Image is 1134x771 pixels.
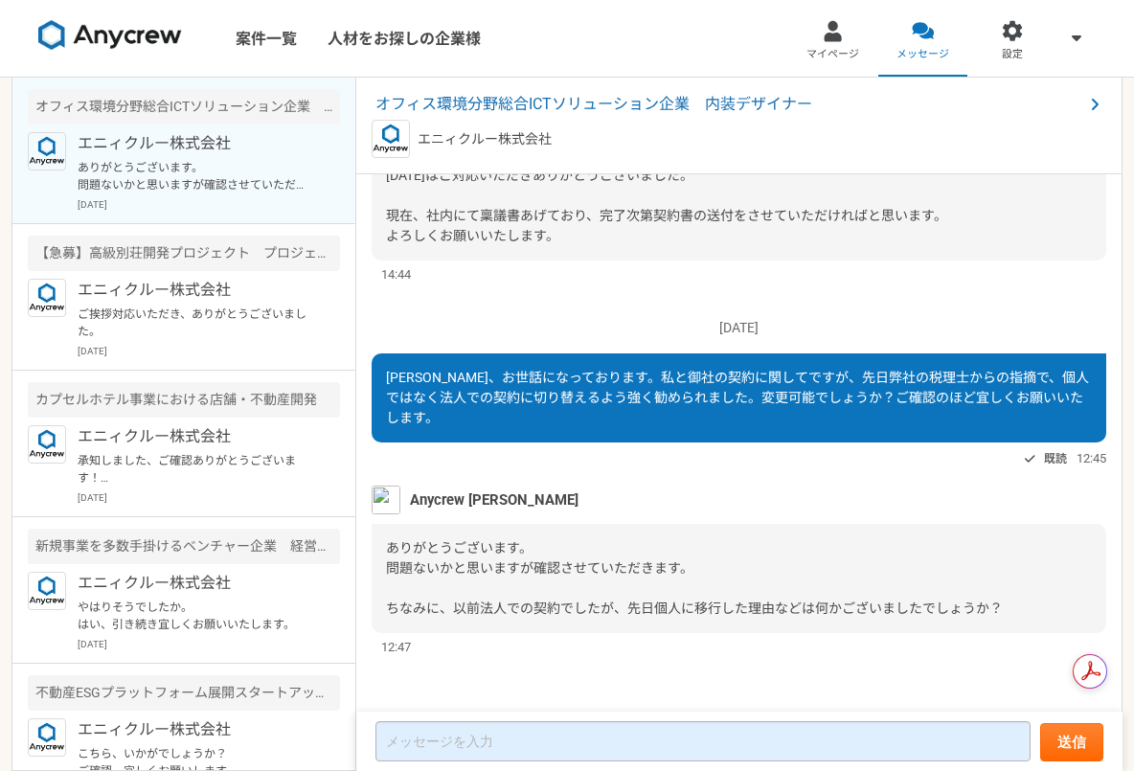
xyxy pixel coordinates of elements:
[78,718,314,741] p: エニィクルー株式会社
[372,486,400,514] img: S__5267474.jpg
[78,132,314,155] p: エニィクルー株式会社
[410,489,578,510] span: Anycrew [PERSON_NAME]
[386,147,947,243] span: お世話になっております。 [DATE]はご対応いただきありがとうございました。 現在、社内にて稟議書あげており、完了次第契約書の送付をさせていただければと思います。 よろしくお願いいたします。
[78,637,340,651] p: [DATE]
[78,599,314,633] p: やはりそうでしたか。 はい、引き続き宜しくお願いいたします。
[28,89,340,125] div: オフィス環境分野総合ICTソリューション企業 内装デザイナー
[896,47,949,62] span: メッセージ
[386,370,1089,425] span: [PERSON_NAME]、お世話になっております。私と御社の契約に関してですが、先日弊社の税理士からの指摘で、個人ではなく法人での契約に切り替えるよう強く勧められました。変更可能でしょうか？ご...
[38,20,182,51] img: 8DqYSo04kwAAAAASUVORK5CYII=
[78,490,340,505] p: [DATE]
[1077,449,1106,467] span: 12:45
[78,159,314,193] p: ありがとうございます。 問題ないかと思いますが確認させていただきます。 ちなみに、以前法人での契約でしたが、先日個人に移行した理由などは何かございましたでしょうか？
[28,572,66,610] img: logo_text_blue_01.png
[1040,723,1103,761] button: 送信
[78,306,314,340] p: ご挨拶対応いただき、ありがとうございました。
[28,382,340,418] div: カプセルホテル事業における店舗・不動産開発
[806,47,859,62] span: マイページ
[381,265,411,283] span: 14:44
[28,279,66,317] img: logo_text_blue_01.png
[1044,447,1067,470] span: 既読
[78,279,314,302] p: エニィクルー株式会社
[1002,47,1023,62] span: 設定
[28,675,340,711] div: 不動産ESGプラットフォーム展開スタートアップ BizDev / 事業開発
[28,529,340,564] div: 新規事業を多数手掛けるベンチャー企業 経営企画室・PMO業務
[28,236,340,271] div: 【急募】高級別荘開発プロジェクト プロジェクト進捗サポート（建築領域の経験者）
[78,452,314,487] p: 承知しました、ご確認ありがとうございます！ ぜひ、また別件でご相談できればと思いますので、引き続き、宜しくお願いいたします。
[375,93,1083,116] span: オフィス環境分野総合ICTソリューション企業 内装デザイナー
[418,129,552,149] p: エニィクルー株式会社
[78,425,314,448] p: エニィクルー株式会社
[78,572,314,595] p: エニィクルー株式会社
[78,197,340,212] p: [DATE]
[28,718,66,757] img: logo_text_blue_01.png
[381,638,411,656] span: 12:47
[28,132,66,170] img: logo_text_blue_01.png
[78,344,340,358] p: [DATE]
[386,540,1003,616] span: ありがとうございます。 問題ないかと思いますが確認させていただきます。 ちなみに、以前法人での契約でしたが、先日個人に移行した理由などは何かございましたでしょうか？
[372,318,1106,338] p: [DATE]
[372,120,410,158] img: logo_text_blue_01.png
[28,425,66,464] img: logo_text_blue_01.png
